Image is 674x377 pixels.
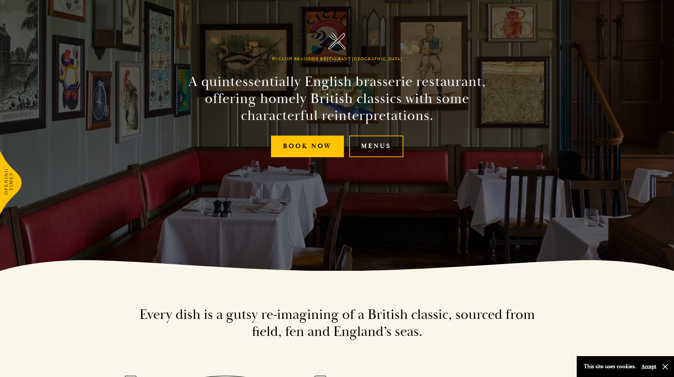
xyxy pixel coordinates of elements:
[349,136,403,157] a: Menus
[328,32,346,50] img: Parker's Tavern Brasserie Cambridge
[662,363,669,370] button: Close and accept
[272,57,402,62] h1: English Brasserie Restaurant [GEOGRAPHIC_DATA]
[584,361,636,372] p: This site uses cookies.
[176,73,499,124] h2: A quintessentially English brasserie restaurant, offering homely British classics with some chara...
[641,363,656,370] button: Accept
[136,306,539,340] h2: Every dish is a gutsy re-imagining of a British classic, sourced from field, fen and England’s seas.
[271,136,344,157] a: Book Now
